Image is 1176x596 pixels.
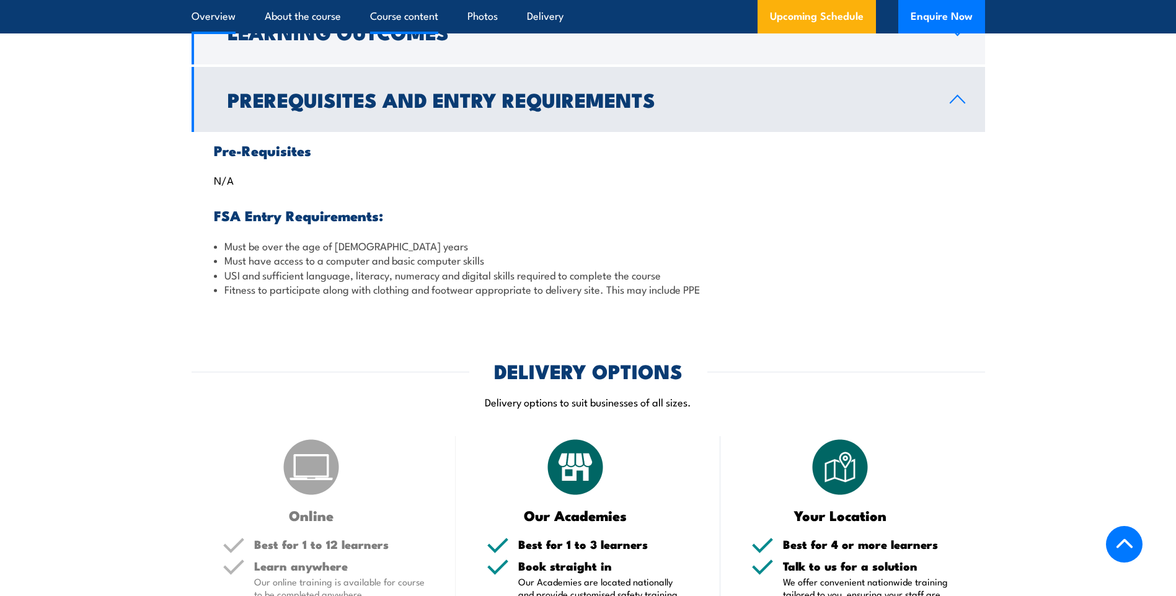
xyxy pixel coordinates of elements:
[228,90,930,108] h2: Prerequisites and Entry Requirements
[214,282,963,296] li: Fitness to participate along with clothing and footwear appropriate to delivery site. This may in...
[254,538,425,550] h5: Best for 1 to 12 learners
[494,362,683,379] h2: DELIVERY OPTIONS
[518,538,689,550] h5: Best for 1 to 3 learners
[192,67,985,132] a: Prerequisites and Entry Requirements
[783,538,954,550] h5: Best for 4 or more learners
[254,560,425,572] h5: Learn anywhere
[487,508,665,522] h3: Our Academies
[214,253,963,267] li: Must have access to a computer and basic computer skills
[214,239,963,253] li: Must be over the age of [DEMOGRAPHIC_DATA] years
[214,208,963,222] h3: FSA Entry Requirements:
[223,508,400,522] h3: Online
[751,508,929,522] h3: Your Location
[518,560,689,572] h5: Book straight in
[228,23,930,40] h2: Learning Outcomes
[214,143,963,157] h3: Pre-Requisites
[214,173,963,186] p: N/A
[214,268,963,282] li: USI and sufficient language, literacy, numeracy and digital skills required to complete the course
[192,395,985,409] p: Delivery options to suit businesses of all sizes.
[783,560,954,572] h5: Talk to us for a solution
